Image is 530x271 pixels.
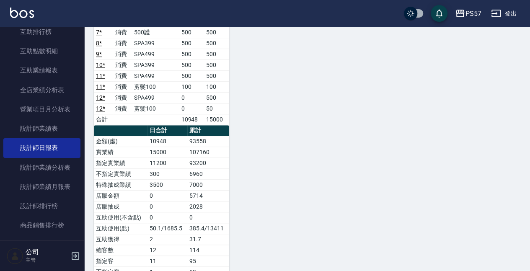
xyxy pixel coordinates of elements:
a: 設計師業績月報表 [3,177,80,196]
td: 實業績 [94,147,147,157]
td: 互助獲得 [94,234,147,245]
td: 5714 [187,190,229,201]
td: 金額(虛) [94,136,147,147]
td: 100 [204,81,229,92]
td: 總客數 [94,245,147,256]
td: 500 [204,59,229,70]
td: 3500 [147,179,187,190]
td: 11200 [147,157,187,168]
td: SPA499 [132,70,179,81]
td: 消費 [113,92,132,103]
td: 107160 [187,147,229,157]
a: 互助排行榜 [3,22,80,41]
button: 登出 [488,6,520,21]
a: 設計師業績表 [3,119,80,138]
a: 店販抽成明細 [3,235,80,255]
td: 12 [147,245,187,256]
td: 95 [187,256,229,266]
td: 消費 [113,103,132,114]
td: 0 [147,212,187,223]
td: 500 [179,38,204,49]
td: 10948 [179,114,204,125]
td: 500 [204,38,229,49]
td: 0 [147,201,187,212]
a: 商品銷售排行榜 [3,216,80,235]
button: PS57 [452,5,484,22]
td: 100 [179,81,204,92]
td: 500 [179,59,204,70]
td: 指定實業績 [94,157,147,168]
td: 店販抽成 [94,201,147,212]
td: 500 [179,49,204,59]
a: 營業項目月分析表 [3,100,80,119]
img: Person [7,248,23,264]
td: 500 [204,92,229,103]
p: 主管 [26,256,68,264]
td: 50 [204,103,229,114]
div: PS57 [465,8,481,19]
td: SPA499 [132,49,179,59]
td: 10948 [147,136,187,147]
td: 300 [147,168,187,179]
td: 500 [204,70,229,81]
td: 互助使用(點) [94,223,147,234]
td: 6960 [187,168,229,179]
td: 剪髮100 [132,103,179,114]
td: 7000 [187,179,229,190]
td: SPA499 [132,92,179,103]
td: 消費 [113,49,132,59]
td: 消費 [113,59,132,70]
td: 15000 [204,114,229,125]
td: 500 [204,27,229,38]
td: 15000 [147,147,187,157]
td: SPA399 [132,38,179,49]
td: 消費 [113,27,132,38]
td: 不指定實業績 [94,168,147,179]
td: 0 [179,103,204,114]
td: 500 [179,70,204,81]
td: 31.7 [187,234,229,245]
td: 114 [187,245,229,256]
td: 消費 [113,38,132,49]
a: 設計師排行榜 [3,196,80,216]
td: 93558 [187,136,229,147]
td: 0 [187,212,229,223]
td: 指定客 [94,256,147,266]
td: 合計 [94,114,113,125]
a: 全店業績分析表 [3,80,80,100]
td: 0 [179,92,204,103]
td: 互助使用(不含點) [94,212,147,223]
td: 50.1/1685.5 [147,223,187,234]
a: 互助業績報表 [3,61,80,80]
td: 消費 [113,70,132,81]
td: 385.4/13411 [187,223,229,234]
td: 店販金額 [94,190,147,201]
a: 互助點數明細 [3,41,80,61]
th: 日合計 [147,125,187,136]
td: 11 [147,256,187,266]
th: 累計 [187,125,229,136]
td: 消費 [113,81,132,92]
a: 設計師業績分析表 [3,158,80,177]
td: 500 [204,49,229,59]
h5: 公司 [26,248,68,256]
a: 設計師日報表 [3,138,80,157]
td: 2 [147,234,187,245]
td: 500 [179,27,204,38]
td: 剪髮100 [132,81,179,92]
img: Logo [10,8,34,18]
button: save [431,5,447,22]
td: SPA399 [132,59,179,70]
td: 2028 [187,201,229,212]
td: 500護 [132,27,179,38]
td: 0 [147,190,187,201]
td: 93200 [187,157,229,168]
td: 特殊抽成業績 [94,179,147,190]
